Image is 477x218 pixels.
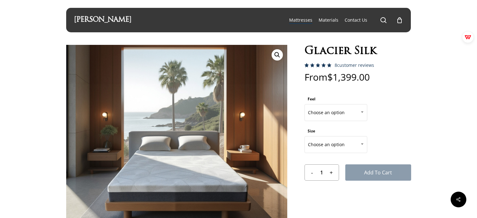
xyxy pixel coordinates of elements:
[305,104,367,121] span: Choose an option
[305,63,331,67] div: Rated 5.00 out of 5
[305,106,367,119] span: Choose an option
[305,138,367,151] span: Choose an option
[305,165,316,180] input: -
[305,45,411,58] h1: Glacier Silk
[396,17,403,24] a: Cart
[328,165,339,180] input: +
[335,63,374,68] a: 8customer reviews
[289,17,312,23] a: Mattresses
[272,49,283,61] a: View full-screen image gallery
[308,128,315,134] label: Size
[345,17,367,23] a: Contact Us
[308,96,315,102] label: Feel
[305,136,367,153] span: Choose an option
[305,63,331,94] span: Rated out of 5 based on customer ratings
[327,71,333,83] span: $
[74,17,131,24] a: [PERSON_NAME]
[315,165,327,180] input: Product quantity
[327,71,370,83] bdi: 1,399.00
[335,62,337,68] span: 8
[305,72,411,94] p: From
[319,17,338,23] a: Materials
[286,8,403,32] nav: Main Menu
[305,63,308,73] span: 8
[345,164,411,181] button: Add to cart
